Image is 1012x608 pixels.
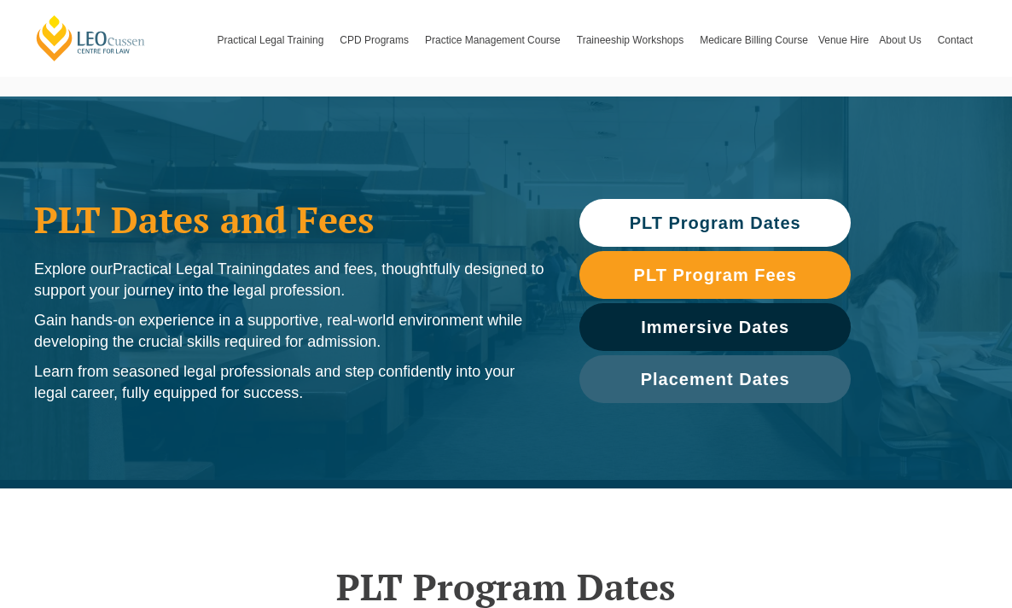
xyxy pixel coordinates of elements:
span: PLT Program Dates [630,214,801,231]
h1: PLT Dates and Fees [34,198,545,241]
a: PLT Program Fees [579,251,851,299]
h2: PLT Program Dates [20,565,992,608]
a: Placement Dates [579,355,851,403]
a: Traineeship Workshops [572,3,695,77]
a: Practice Management Course [420,3,572,77]
a: CPD Programs [334,3,420,77]
a: PLT Program Dates [579,199,851,247]
span: Immersive Dates [641,319,789,336]
a: Venue Hire [813,3,874,77]
span: Placement Dates [641,371,790,388]
a: Medicare Billing Course [695,3,813,77]
a: About Us [874,3,932,77]
a: Contact [933,3,978,77]
a: Immersive Dates [579,303,851,351]
span: PLT Program Fees [634,266,797,284]
p: Learn from seasoned legal professionals and step confidently into your legal career, fully equipp... [34,361,545,404]
p: Explore our dates and fees, thoughtfully designed to support your journey into the legal profession. [34,259,545,301]
span: Practical Legal Training [113,260,272,278]
a: [PERSON_NAME] Centre for Law [34,14,148,62]
p: Gain hands-on experience in a supportive, real-world environment while developing the crucial ski... [34,310,545,353]
a: Practical Legal Training [212,3,335,77]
